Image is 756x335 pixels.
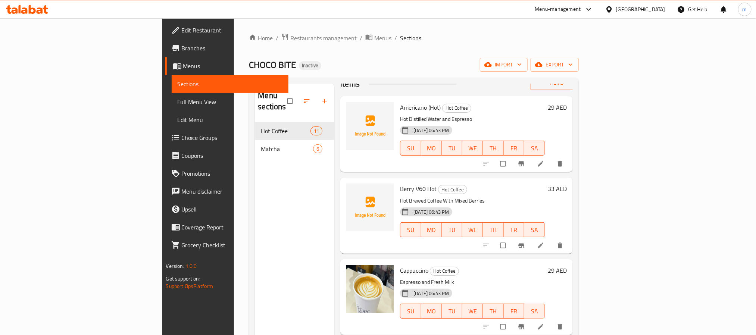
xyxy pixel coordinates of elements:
[374,34,391,43] span: Menus
[165,236,288,254] a: Grocery Checklist
[316,93,334,109] button: Add section
[400,304,421,319] button: SU
[548,265,567,276] h6: 29 AED
[421,304,442,319] button: MO
[537,323,546,331] a: Edit menu item
[365,33,391,43] a: Menus
[531,58,579,72] button: export
[172,75,288,93] a: Sections
[249,33,579,43] nav: breadcrumb
[283,94,299,108] span: Select all sections
[445,143,459,154] span: TU
[421,141,442,156] button: MO
[182,44,282,53] span: Branches
[165,200,288,218] a: Upsell
[182,133,282,142] span: Choice Groups
[548,184,567,194] h6: 33 AED
[537,60,573,69] span: export
[400,115,545,124] p: Hot Distilled Water and Espresso
[165,39,288,57] a: Branches
[165,21,288,39] a: Edit Restaurant
[430,267,459,275] span: Hot Coffee
[496,238,512,253] span: Select to update
[445,225,459,235] span: TU
[527,225,542,235] span: SA
[403,143,418,154] span: SU
[527,306,542,317] span: SA
[410,209,452,216] span: [DATE] 06:43 PM
[552,237,570,254] button: delete
[172,93,288,111] a: Full Menu View
[394,34,397,43] li: /
[507,225,521,235] span: FR
[442,104,471,113] div: Hot Coffee
[421,222,442,237] button: MO
[535,5,581,14] div: Menu-management
[537,160,546,167] a: Edit menu item
[182,241,282,250] span: Grocery Checklist
[442,222,462,237] button: TU
[513,237,531,254] button: Branch-specific-item
[182,187,282,196] span: Menu disclaimer
[504,222,524,237] button: FR
[616,5,665,13] div: [GEOGRAPHIC_DATA]
[442,141,462,156] button: TU
[166,281,213,291] a: Support.OpsPlatform
[182,26,282,35] span: Edit Restaurant
[465,306,480,317] span: WE
[313,145,322,153] span: 6
[165,165,288,182] a: Promotions
[400,102,441,113] span: Americano (Hot)
[290,34,357,43] span: Restaurants management
[486,60,522,69] span: import
[281,33,357,43] a: Restaurants management
[462,304,483,319] button: WE
[299,61,321,70] div: Inactive
[400,141,421,156] button: SU
[172,111,288,129] a: Edit Menu
[403,225,418,235] span: SU
[483,141,503,156] button: TH
[486,306,500,317] span: TH
[346,265,394,313] img: Cappuccino
[178,115,282,124] span: Edit Menu
[743,5,747,13] span: m
[445,306,459,317] span: TU
[504,304,524,319] button: FR
[513,156,531,172] button: Branch-specific-item
[442,304,462,319] button: TU
[403,306,418,317] span: SU
[255,119,334,161] nav: Menu sections
[400,183,437,194] span: Berry V60 Hot
[165,218,288,236] a: Coverage Report
[185,261,197,271] span: 1.0.0
[430,267,459,276] div: Hot Coffee
[524,141,545,156] button: SA
[548,102,567,113] h6: 29 AED
[537,242,546,249] a: Edit menu item
[346,184,394,231] img: Berry V60 Hot
[400,278,545,287] p: Espresso and Fresh Milk
[438,185,467,194] span: Hot Coffee
[299,62,321,69] span: Inactive
[255,122,334,140] div: Hot Coffee11
[552,156,570,172] button: delete
[552,319,570,335] button: delete
[504,141,524,156] button: FR
[261,126,310,135] span: Hot Coffee
[310,126,322,135] div: items
[507,143,521,154] span: FR
[410,290,452,297] span: [DATE] 06:43 PM
[443,104,471,112] span: Hot Coffee
[165,182,288,200] a: Menu disclaimer
[410,127,452,134] span: [DATE] 06:43 PM
[462,222,483,237] button: WE
[165,147,288,165] a: Coupons
[483,222,503,237] button: TH
[400,196,545,206] p: Hot Brewed Coffee With Mixed Berries
[527,143,542,154] span: SA
[360,34,362,43] li: /
[182,205,282,214] span: Upsell
[507,306,521,317] span: FR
